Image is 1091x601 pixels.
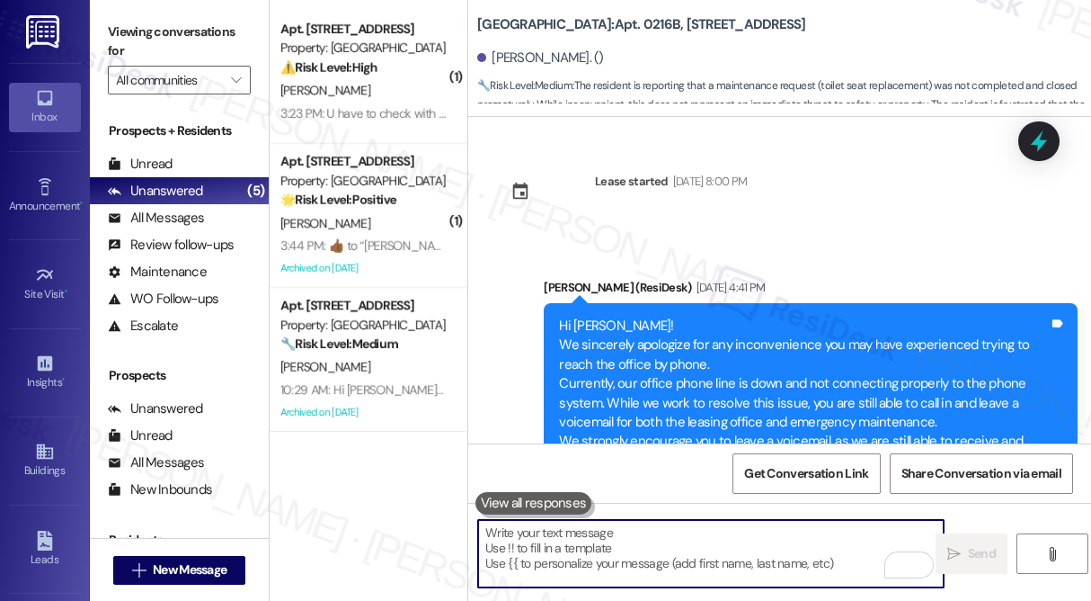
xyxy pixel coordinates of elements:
[595,172,669,191] div: Lease started
[280,359,370,375] span: [PERSON_NAME]
[9,260,81,309] a: Site Visit •
[280,152,447,171] div: Apt. [STREET_ADDRESS]
[9,83,81,131] a: Inbox
[108,182,203,201] div: Unanswered
[947,547,961,561] i: 
[744,464,868,483] span: Get Conversation Link
[108,426,173,445] div: Unread
[116,66,222,94] input: All communities
[280,336,397,352] strong: 🔧 Risk Level: Medium
[669,172,748,191] div: [DATE] 8:00 PM
[108,155,173,174] div: Unread
[90,121,269,140] div: Prospects + Residents
[280,215,370,231] span: [PERSON_NAME]
[9,348,81,397] a: Insights •
[901,464,1061,483] span: Share Conversation via email
[90,366,269,385] div: Prospects
[280,316,447,335] div: Property: [GEOGRAPHIC_DATA]
[153,561,226,579] span: New Message
[544,278,1078,303] div: [PERSON_NAME] (ResiDesk)
[280,82,370,98] span: [PERSON_NAME]
[477,15,806,34] b: [GEOGRAPHIC_DATA]: Apt. 0216B, [STREET_ADDRESS]
[478,520,944,588] textarea: To enrich screen reader interactions, please activate Accessibility in Grammarly extension settings
[890,453,1073,494] button: Share Conversation via email
[108,399,203,418] div: Unanswered
[108,317,178,336] div: Escalate
[108,209,204,228] div: All Messages
[108,18,251,66] label: Viewing conversations for
[936,534,1007,574] button: Send
[968,544,996,563] span: Send
[108,453,204,472] div: All Messages
[108,290,218,309] div: WO Follow-ups
[279,257,448,280] div: Archived on [DATE]
[90,531,269,550] div: Residents
[280,59,377,76] strong: ⚠️ Risk Level: High
[9,525,81,574] a: Leads
[692,278,766,297] div: [DATE] 4:41 PM
[1045,547,1059,561] i: 
[280,192,396,208] strong: 🌟 Risk Level: Positive
[280,39,447,58] div: Property: [GEOGRAPHIC_DATA]
[113,556,246,585] button: New Message
[477,49,604,67] div: [PERSON_NAME]. ()
[9,436,81,485] a: Buildings
[108,263,207,282] div: Maintenance
[65,285,67,298] span: •
[280,296,447,315] div: Apt. [STREET_ADDRESS]
[280,20,447,39] div: Apt. [STREET_ADDRESS]
[732,453,880,494] button: Get Conversation Link
[26,15,63,49] img: ResiDesk Logo
[108,236,234,255] div: Review follow-ups
[231,73,241,87] i: 
[279,401,448,424] div: Archived on [DATE]
[280,172,447,191] div: Property: [GEOGRAPHIC_DATA]
[477,78,572,93] strong: 🔧 Risk Level: Medium
[132,563,146,578] i: 
[80,197,83,210] span: •
[559,317,1049,509] div: Hi [PERSON_NAME]! We sincerely apologize for any inconvenience you may have experienced trying to...
[477,76,1091,154] span: : The resident is reporting that a maintenance request (toilet seat replacement) was not complete...
[62,373,65,386] span: •
[108,480,212,499] div: New Inbounds
[243,177,269,205] div: (5)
